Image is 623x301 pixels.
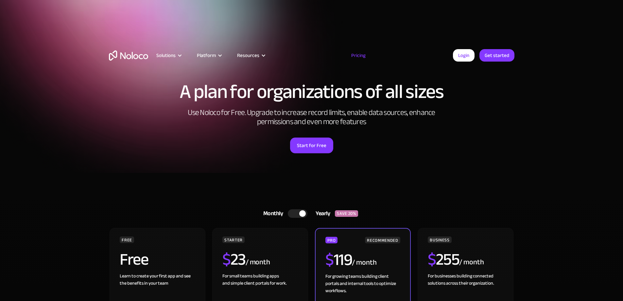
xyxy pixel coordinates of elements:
[335,210,358,217] div: SAVE 20%
[453,49,475,62] a: Login
[459,257,484,268] div: / month
[343,51,374,60] a: Pricing
[325,237,337,243] div: PRO
[352,257,376,268] div: / month
[222,244,231,275] span: $
[197,51,216,60] div: Platform
[109,82,514,102] h1: A plan for organizations of all sizes
[479,49,514,62] a: Get started
[325,252,352,268] h2: 119
[156,51,176,60] div: Solutions
[148,51,189,60] div: Solutions
[365,237,400,243] div: RECOMMENDED
[325,244,334,275] span: $
[246,257,270,268] div: / month
[428,236,451,243] div: BUSINESS
[290,138,333,153] a: Start for Free
[120,236,134,243] div: FREE
[109,50,148,61] a: home
[189,51,229,60] div: Platform
[307,209,335,218] div: Yearly
[428,251,459,268] h2: 255
[222,236,244,243] div: STARTER
[222,251,246,268] h2: 23
[428,244,436,275] span: $
[120,251,148,268] h2: Free
[255,209,288,218] div: Monthly
[181,108,442,126] h2: Use Noloco for Free. Upgrade to increase record limits, enable data sources, enhance permissions ...
[237,51,259,60] div: Resources
[229,51,272,60] div: Resources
